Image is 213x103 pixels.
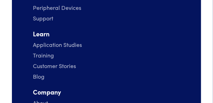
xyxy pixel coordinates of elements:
a: Training [33,51,54,59]
li: Company [33,87,180,97]
a: Customer Stories [33,62,76,69]
a: Blog [33,72,44,80]
a: Application Studies [33,41,82,48]
li: Learn [33,29,180,39]
a: Support [33,14,53,22]
a: Peripheral Devices [33,4,81,11]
